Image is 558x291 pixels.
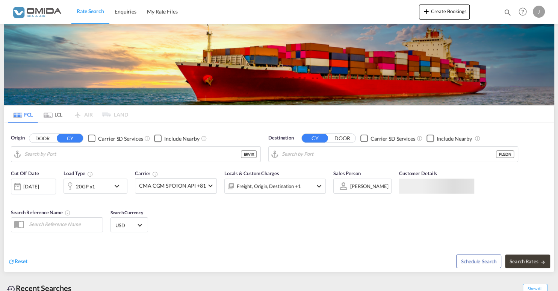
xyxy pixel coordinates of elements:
[76,181,95,192] div: 20GP x1
[11,179,56,194] div: [DATE]
[419,5,470,20] button: icon-plus 400-fgCreate Bookings
[496,150,514,158] div: PLGDN
[25,218,103,230] input: Search Reference Name
[422,7,431,16] md-icon: icon-plus 400-fg
[370,135,415,142] div: Carrier SD Services
[474,135,480,141] md-icon: Unchecked: Ignores neighbouring ports when fetching rates.Checked : Includes neighbouring ports w...
[65,210,71,216] md-icon: Your search will be saved by the below given name
[115,220,144,230] md-select: Select Currency: $ USDUnited States Dollar
[504,8,512,20] div: icon-magnify
[269,147,518,162] md-input-container: Gdansk, PLGDN
[8,106,128,123] md-pagination-wrapper: Use the left and right arrow keys to navigate between tabs
[224,170,279,176] span: Locals & Custom Charges
[11,147,260,162] md-input-container: Vitoria, BRVIX
[110,210,143,215] span: Search Currency
[164,135,200,142] div: Include Nearby
[540,259,546,265] md-icon: icon-arrow-right
[115,8,136,15] span: Enquiries
[8,258,27,266] div: icon-refreshReset
[11,134,24,142] span: Origin
[241,150,257,158] div: BRVIX
[57,134,83,142] button: CY
[77,8,104,14] span: Rate Search
[350,183,389,189] div: [PERSON_NAME]
[4,24,554,105] img: LCL+%26+FCL+BACKGROUND.png
[437,135,472,142] div: Include Nearby
[64,179,127,194] div: 20GP x1icon-chevron-down
[87,171,93,177] md-icon: icon-information-outline
[29,134,56,142] button: DOOR
[144,135,150,141] md-icon: Unchecked: Search for CY (Container Yard) services for all selected carriers.Checked : Search for...
[237,181,301,191] div: Freight Origin Destination Factory Stuffing
[533,6,545,18] div: J
[504,8,512,17] md-icon: icon-magnify
[456,255,501,268] button: Note: By default Schedule search will only considerorigin ports, destination ports and cut off da...
[98,135,143,142] div: Carrier SD Services
[88,134,143,142] md-checkbox: Checkbox No Ink
[505,255,550,268] button: Search Ratesicon-arrow-right
[399,170,437,176] span: Customer Details
[147,8,178,15] span: My Rate Files
[38,106,68,123] md-tab-item: LCL
[333,170,361,176] span: Sales Person
[516,5,533,19] div: Help
[152,171,158,177] md-icon: The selected Trucker/Carrierwill be displayed in the rate results If the rates are from another f...
[349,180,389,191] md-select: Sales Person: Julia Rakowska
[11,193,17,203] md-datepicker: Select
[4,123,554,272] div: Origin DOOR CY Checkbox No InkUnchecked: Search for CY (Container Yard) services for all selected...
[11,170,39,176] span: Cut Off Date
[224,179,326,194] div: Freight Origin Destination Factory Stuffingicon-chevron-down
[24,149,241,160] input: Search by Port
[135,170,158,176] span: Carrier
[23,183,39,190] div: [DATE]
[112,182,125,191] md-icon: icon-chevron-down
[115,222,136,229] span: USD
[360,134,415,142] md-checkbox: Checkbox No Ink
[8,258,15,265] md-icon: icon-refresh
[417,135,423,141] md-icon: Unchecked: Search for CY (Container Yard) services for all selected carriers.Checked : Search for...
[64,170,93,176] span: Load Type
[139,182,206,189] span: CMA CGM SPOTON API +81
[516,5,529,18] span: Help
[510,258,546,264] span: Search Rates
[11,209,71,215] span: Search Reference Name
[426,134,472,142] md-checkbox: Checkbox No Ink
[8,106,38,123] md-tab-item: FCL
[201,135,207,141] md-icon: Unchecked: Ignores neighbouring ports when fetching rates.Checked : Includes neighbouring ports w...
[329,134,355,142] button: DOOR
[315,182,324,191] md-icon: icon-chevron-down
[11,3,62,20] img: 459c566038e111ed959c4fc4f0a4b274.png
[302,134,328,142] button: CY
[268,134,294,142] span: Destination
[15,258,27,264] span: Reset
[282,149,496,160] input: Search by Port
[154,134,200,142] md-checkbox: Checkbox No Ink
